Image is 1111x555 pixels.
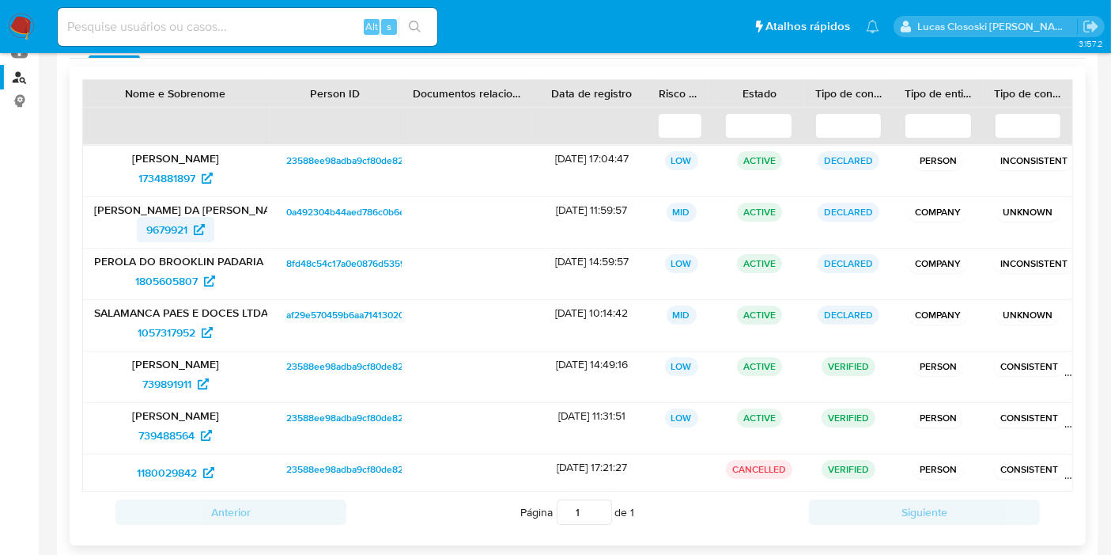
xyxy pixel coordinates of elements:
[1083,18,1099,35] a: Sair
[387,19,391,34] span: s
[365,19,378,34] span: Alt
[765,18,850,35] span: Atalhos rápidos
[399,16,431,38] button: search-icon
[1079,37,1103,50] span: 3.157.2
[58,17,437,37] input: Pesquise usuários ou casos...
[918,19,1078,34] p: lucas.clososki@mercadolivre.com
[866,20,879,33] a: Notificações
